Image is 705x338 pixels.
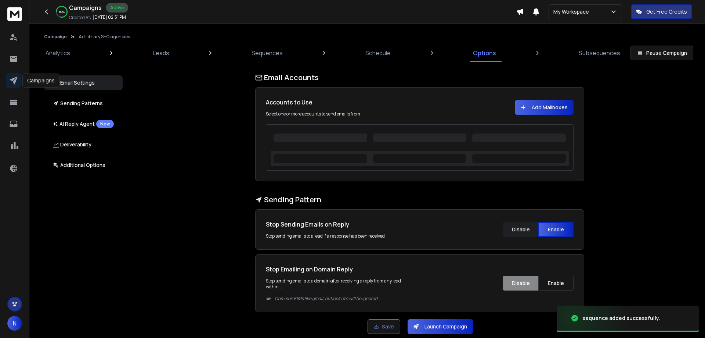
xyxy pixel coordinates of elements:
a: Analytics [41,44,75,62]
p: Subsequences [579,49,620,57]
a: Subsequences [574,44,625,62]
p: 80 % [59,10,65,14]
button: N [7,316,22,331]
a: Sequences [247,44,287,62]
div: Active [106,3,128,13]
button: Campaign [44,34,67,40]
p: Created At: [69,15,91,21]
a: Options [469,44,500,62]
div: Campaigns [22,74,59,88]
button: Get Free Credits [631,4,692,19]
p: Schedule [365,49,391,57]
div: sequence added successfully. [582,314,660,322]
a: Schedule [361,44,395,62]
p: Sequences [252,49,283,57]
a: Leads [148,44,174,62]
p: Get Free Credits [646,8,687,15]
p: Ad Library SEO agencies [79,34,130,40]
button: Pause Campaign [630,46,693,60]
p: My Workspace [553,8,592,15]
button: Email Settings [44,75,123,90]
p: Options [473,49,496,57]
p: [DATE] 02:51 PM [93,14,126,20]
p: Analytics [46,49,70,57]
p: Leads [153,49,169,57]
p: Email Settings [53,79,95,86]
h1: Campaigns [69,3,102,12]
h1: Email Accounts [255,72,584,83]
